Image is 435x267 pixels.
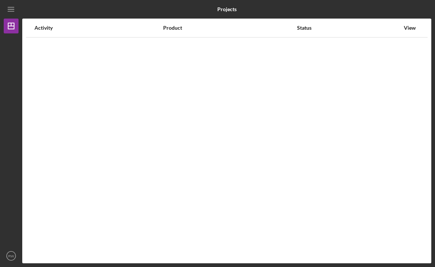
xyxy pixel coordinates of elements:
[297,25,400,31] div: Status
[4,248,19,263] button: RW
[401,25,419,31] div: View
[8,254,14,258] text: RW
[34,25,162,31] div: Activity
[163,25,296,31] div: Product
[217,6,237,12] b: Projects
